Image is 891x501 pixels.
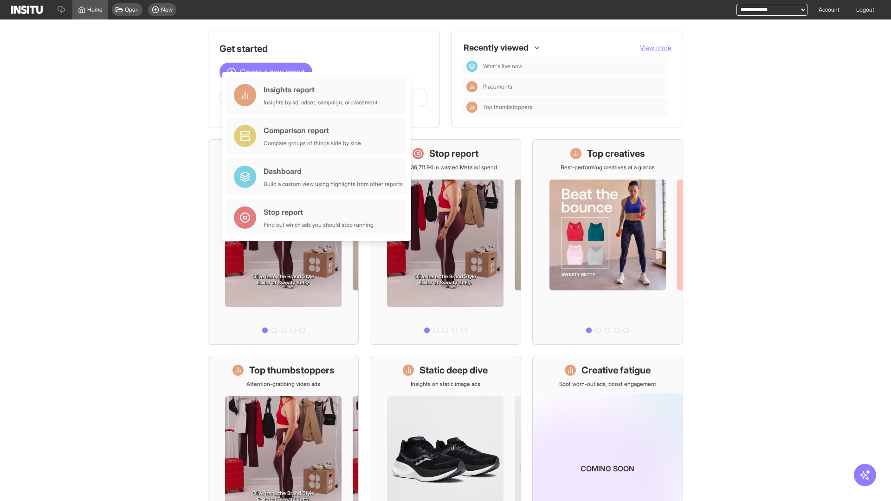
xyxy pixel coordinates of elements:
div: Comparison report [264,125,361,136]
a: Stop reportSave £36,711.94 in wasted Meta ad spend [370,139,521,345]
h1: Static deep dive [420,364,488,377]
span: Placements [483,83,512,90]
h1: Top thumbstoppers [249,364,335,377]
span: Placements [483,83,664,90]
div: Insights report [264,84,378,95]
p: Attention-grabbing video ads [246,380,320,388]
button: Create a new report [220,63,312,81]
span: What's live now [483,63,664,70]
span: Open [125,6,139,13]
div: Compare groups of things side by side [264,140,361,147]
div: Dashboard [264,166,403,177]
a: What's live nowSee all active ads instantly [208,139,359,345]
p: Save £36,711.94 in wasted Meta ad spend [394,164,497,171]
p: Insights on static image ads [411,380,480,388]
div: Stop report [264,206,374,218]
span: What's live now [483,63,523,70]
span: Create a new report [240,66,305,77]
h1: Get started [220,42,428,55]
span: Top thumbstoppers [483,103,664,111]
p: Best-performing creatives at a glance [561,164,655,171]
div: Insights [466,102,478,113]
span: Home [87,6,103,13]
span: View more [640,44,671,51]
a: Top creativesBest-performing creatives at a glance [532,139,683,345]
div: Insights [466,81,478,92]
h1: Stop report [429,147,478,160]
div: Build a custom view using highlights from other reports [264,180,403,188]
button: View more [640,43,671,52]
span: Top thumbstoppers [483,103,532,111]
div: Find out which ads you should stop running [264,221,374,229]
h1: Top creatives [587,147,645,160]
span: New [161,6,173,13]
div: Insights by ad, adset, campaign, or placement [264,99,378,106]
div: Dashboard [466,61,478,72]
img: Logo [11,6,43,14]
